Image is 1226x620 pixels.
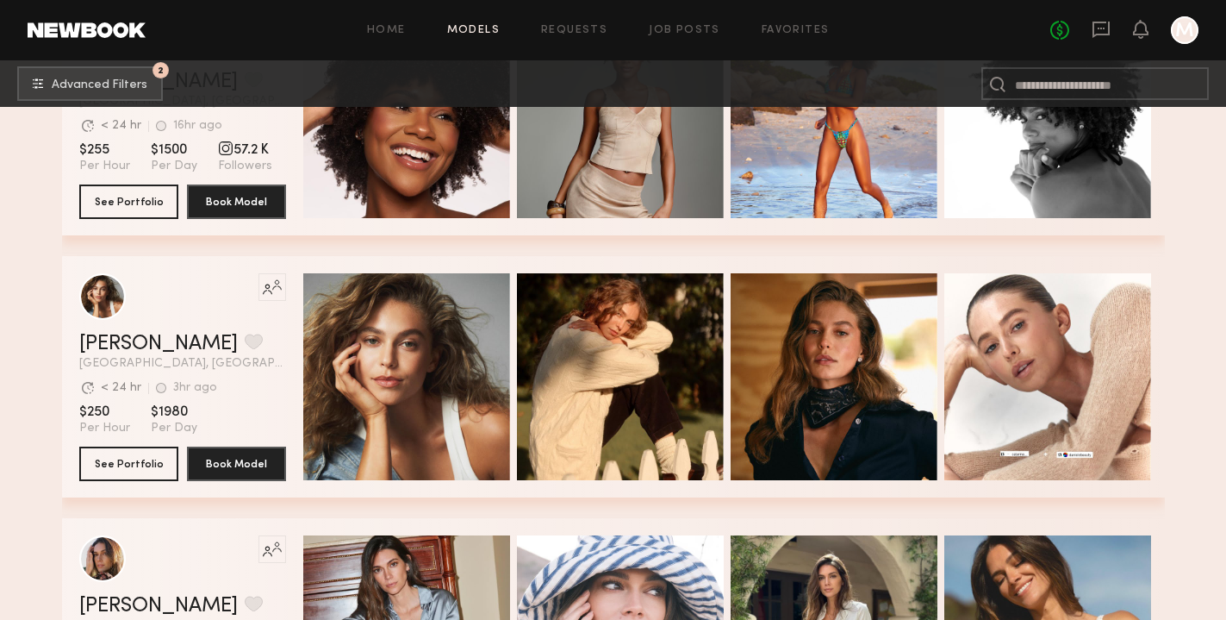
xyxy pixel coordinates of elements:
[79,141,130,159] span: $255
[151,404,197,421] span: $1980
[187,447,286,481] button: Book Model
[101,382,141,394] div: < 24 hr
[79,358,286,370] span: [GEOGRAPHIC_DATA], [GEOGRAPHIC_DATA]
[762,25,830,36] a: Favorites
[541,25,607,36] a: Requests
[187,185,286,219] button: Book Model
[79,596,238,617] a: [PERSON_NAME]
[649,25,720,36] a: Job Posts
[218,159,272,174] span: Followers
[79,159,130,174] span: Per Hour
[52,79,147,91] span: Advanced Filters
[367,25,406,36] a: Home
[79,421,130,436] span: Per Hour
[79,185,178,219] button: See Portfolio
[1171,16,1198,44] a: M
[101,120,141,132] div: < 24 hr
[17,66,163,101] button: 2Advanced Filters
[151,141,197,159] span: $1500
[79,334,238,354] a: [PERSON_NAME]
[151,159,197,174] span: Per Day
[173,120,222,132] div: 16hr ago
[79,447,178,481] button: See Portfolio
[218,141,272,159] span: 57.2 K
[158,66,164,74] span: 2
[151,421,197,436] span: Per Day
[447,25,500,36] a: Models
[173,382,217,394] div: 3hr ago
[79,404,130,421] span: $250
